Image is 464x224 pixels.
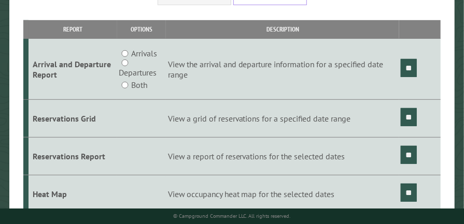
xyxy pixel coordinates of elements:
small: © Campground Commander LLC. All rights reserved. [174,213,291,219]
td: Heat Map [29,175,117,213]
td: View occupancy heat map for the selected dates [166,175,399,213]
td: View the arrival and departure information for a specified date range [166,39,399,100]
td: View a report of reservations for the selected dates [166,137,399,175]
label: Both [131,79,147,91]
td: Arrival and Departure Report [29,39,117,100]
label: Departures [119,66,157,79]
td: View a grid of reservations for a specified date range [166,100,399,138]
th: Report [29,20,117,38]
th: Options [117,20,166,38]
td: Reservations Report [29,137,117,175]
th: Description [166,20,399,38]
td: Reservations Grid [29,100,117,138]
label: Arrivals [131,47,157,59]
